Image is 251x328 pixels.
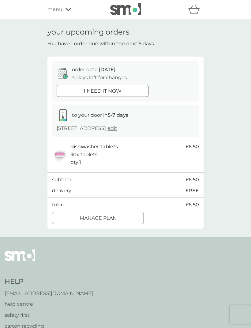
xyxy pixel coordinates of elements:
[72,112,128,118] span: to your door in
[52,201,64,209] p: total
[110,3,141,15] img: smol
[5,249,35,270] img: smol
[70,151,98,159] p: 30x tablets
[5,311,93,319] a: safety first
[47,6,62,13] span: menu
[80,214,117,222] p: Manage plan
[107,125,117,131] a: edit
[47,40,155,48] p: You have 1 order due within the next 5 days.
[72,74,127,82] p: 4 days left for changes
[186,201,199,209] span: £6.50
[186,143,199,151] span: £6.50
[84,87,122,95] p: i need it now
[47,28,129,37] h1: your upcoming orders
[52,212,144,224] button: Manage plan
[99,67,115,72] span: [DATE]
[5,300,93,308] a: help centre
[186,176,199,184] span: £6.50
[52,176,73,184] p: subtotal
[5,277,93,286] h4: Help
[70,158,81,166] p: qty : 1
[70,143,118,151] p: dishwasher tablets
[52,187,71,195] p: delivery
[185,187,199,195] p: FREE
[72,66,115,74] p: order date
[57,124,117,132] p: [STREET_ADDRESS]
[5,289,93,297] a: [EMAIL_ADDRESS][DOMAIN_NAME]
[188,3,204,16] div: basket
[57,85,148,97] button: i need it now
[108,112,128,118] strong: 5-7 days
